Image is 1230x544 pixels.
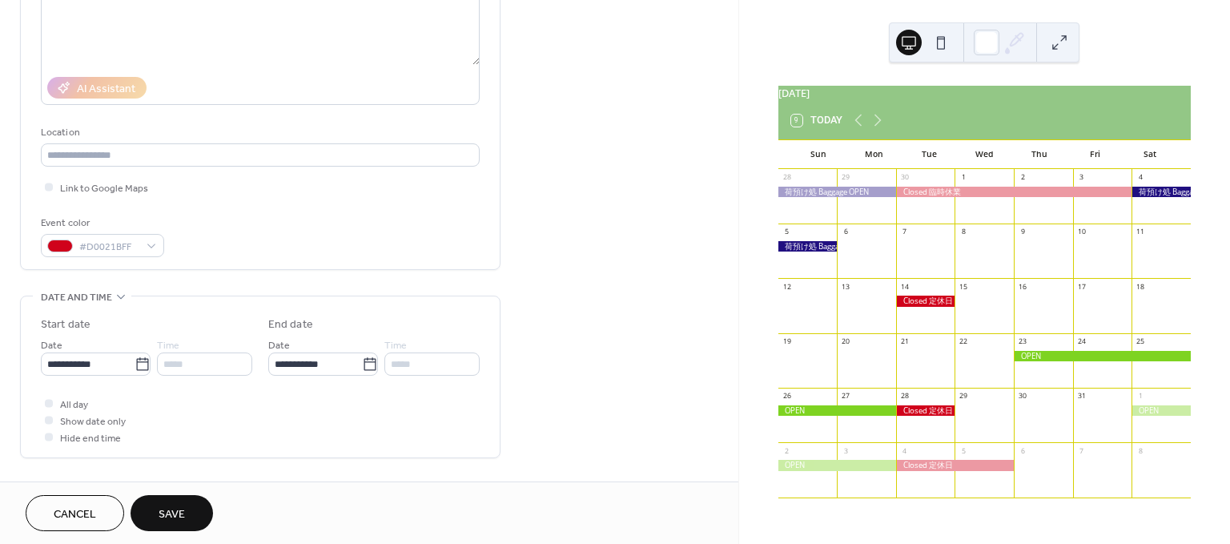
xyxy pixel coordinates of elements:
div: Wed [957,140,1012,169]
div: 22 [959,336,968,346]
div: Tue [902,140,957,169]
div: 3 [841,446,850,456]
div: 1 [959,173,968,183]
span: Save [159,506,185,523]
div: 24 [1077,336,1087,346]
button: 9Today [786,111,848,130]
div: 26 [782,392,791,401]
div: 19 [782,336,791,346]
span: Date [41,337,62,354]
div: 29 [841,173,850,183]
div: 7 [1077,446,1087,456]
div: 15 [959,282,968,292]
div: 27 [841,392,850,401]
div: 5 [782,228,791,237]
div: OPEN [1014,351,1191,361]
div: 荷預け処 Baggage OPEN [778,241,838,252]
div: Event color [41,215,161,232]
div: 4 [1136,173,1145,183]
span: Date and time [41,289,112,306]
button: Save [131,495,213,531]
span: Time [384,337,407,354]
div: Fri [1067,140,1123,169]
div: OPEN [778,405,896,416]
div: 17 [1077,282,1087,292]
div: 29 [959,392,968,401]
div: Mon [846,140,902,169]
div: 荷預け処 Baggage OPEN [1132,187,1191,197]
div: 18 [1136,282,1145,292]
div: 30 [1018,392,1027,401]
div: OPEN [1132,405,1191,416]
div: 1 [1136,392,1145,401]
div: 4 [900,446,910,456]
div: Sat [1123,140,1178,169]
div: Closed 定休日 [896,296,955,306]
div: Sun [791,140,846,169]
span: Time [157,337,179,354]
div: Thu [1012,140,1067,169]
div: 7 [900,228,910,237]
span: Link to Google Maps [60,180,148,197]
div: 31 [1077,392,1087,401]
div: [DATE] [778,86,1191,101]
span: Show date only [60,413,126,430]
div: 13 [841,282,850,292]
div: 8 [959,228,968,237]
div: 11 [1136,228,1145,237]
div: 30 [900,173,910,183]
div: 20 [841,336,850,346]
div: 2 [1018,173,1027,183]
div: Start date [41,316,90,333]
div: 荷預け処 Baggage OPEN [778,187,896,197]
div: 12 [782,282,791,292]
div: 9 [1018,228,1027,237]
span: Recurring event [41,478,126,494]
div: Closed 臨時休業 [896,187,1132,197]
div: End date [268,316,313,333]
div: 3 [1077,173,1087,183]
span: Date [268,337,290,354]
div: 16 [1018,282,1027,292]
div: 28 [782,173,791,183]
div: 8 [1136,446,1145,456]
div: Closed 定休日 [896,405,955,416]
div: Location [41,124,476,141]
span: Cancel [54,506,96,523]
div: 14 [900,282,910,292]
div: 6 [841,228,850,237]
div: 10 [1077,228,1087,237]
div: 6 [1018,446,1027,456]
div: 23 [1018,336,1027,346]
span: All day [60,397,88,413]
div: OPEN [778,460,896,470]
span: #D0021BFF [79,239,139,256]
div: 5 [959,446,968,456]
div: Closed 定休日 [896,460,1014,470]
div: 21 [900,336,910,346]
div: 28 [900,392,910,401]
button: Cancel [26,495,124,531]
div: 25 [1136,336,1145,346]
div: 2 [782,446,791,456]
span: Hide end time [60,430,121,447]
